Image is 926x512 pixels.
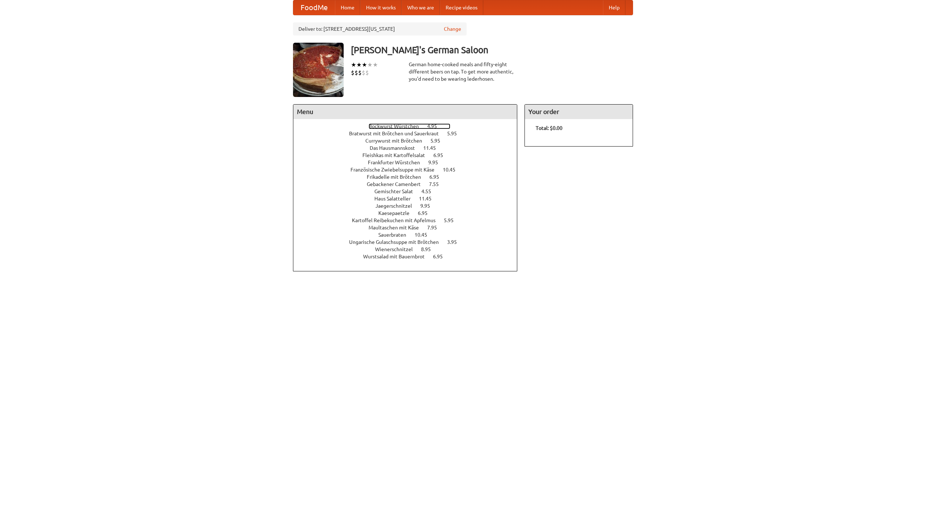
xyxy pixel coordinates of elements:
[369,123,426,129] span: Bockwurst Würstchen
[360,0,402,15] a: How it works
[367,174,453,180] a: Frikadelle mit Brötchen 6.95
[423,145,443,151] span: 11.45
[603,0,625,15] a: Help
[421,246,438,252] span: 8.95
[409,61,517,82] div: German home-cooked meals and fifty-eight different beers on tap. To get more authentic, you'd nee...
[349,131,470,136] a: Bratwurst mit Brötchen und Sauerkraut 5.95
[433,152,450,158] span: 6.95
[428,160,445,165] span: 9.95
[368,160,451,165] a: Frankfurter Würstchen 9.95
[293,22,467,35] div: Deliver to: [STREET_ADDRESS][US_STATE]
[374,196,418,202] span: Haus Salatteller
[365,138,454,144] a: Currywurst mit Brötchen 5.95
[367,181,428,187] span: Gebackener Camenbert
[427,123,444,129] span: 4.95
[440,0,483,15] a: Recipe videos
[536,125,562,131] b: Total: $0.00
[419,196,439,202] span: 11.45
[429,181,446,187] span: 7.55
[369,225,426,230] span: Maultaschen mit Käse
[378,210,441,216] a: Kaesepaetzle 6.95
[358,69,362,77] li: $
[375,203,443,209] a: Jaegerschnitzel 9.95
[354,69,358,77] li: $
[362,152,432,158] span: Fleishkas mit Kartoffelsalat
[370,145,422,151] span: Das Hausmannskost
[444,217,461,223] span: 5.95
[365,138,429,144] span: Currywurst mit Brötchen
[349,239,470,245] a: Ungarische Gulaschsuppe mit Brötchen 3.95
[351,167,469,173] a: Französische Zwiebelsuppe mit Käse 10.45
[375,246,420,252] span: Wienerschnitzel
[374,189,420,194] span: Gemischter Salat
[369,225,450,230] a: Maultaschen mit Käse 7.95
[363,254,456,259] a: Wurstsalad mit Bauernbrot 6.95
[356,61,362,69] li: ★
[375,203,419,209] span: Jaegerschnitzel
[365,69,369,77] li: $
[349,131,446,136] span: Bratwurst mit Brötchen und Sauerkraut
[444,25,461,33] a: Change
[418,210,435,216] span: 6.95
[420,203,437,209] span: 9.95
[443,167,463,173] span: 10.45
[447,239,464,245] span: 3.95
[363,254,432,259] span: Wurstsalad mit Bauernbrot
[367,174,428,180] span: Frikadelle mit Brötchen
[378,210,417,216] span: Kaesepaetzle
[402,0,440,15] a: Who we are
[351,69,354,77] li: $
[362,152,456,158] a: Fleishkas mit Kartoffelsalat 6.95
[374,196,445,202] a: Haus Salatteller 11.45
[367,181,452,187] a: Gebackener Camenbert 7.55
[427,225,444,230] span: 7.95
[293,43,344,97] img: angular.jpg
[351,43,633,57] h3: [PERSON_NAME]'s German Saloon
[293,105,517,119] h4: Menu
[415,232,434,238] span: 10.45
[362,69,365,77] li: $
[367,61,373,69] li: ★
[370,145,449,151] a: Das Hausmannskost 11.45
[375,246,444,252] a: Wienerschnitzel 8.95
[429,174,446,180] span: 6.95
[368,160,427,165] span: Frankfurter Würstchen
[374,189,445,194] a: Gemischter Salat 4.55
[349,239,446,245] span: Ungarische Gulaschsuppe mit Brötchen
[421,189,438,194] span: 4.55
[373,61,378,69] li: ★
[352,217,467,223] a: Kartoffel Reibekuchen mit Apfelmus 5.95
[378,232,441,238] a: Sauerbraten 10.45
[351,167,442,173] span: Französische Zwiebelsuppe mit Käse
[351,61,356,69] li: ★
[378,232,413,238] span: Sauerbraten
[335,0,360,15] a: Home
[447,131,464,136] span: 5.95
[430,138,447,144] span: 5.95
[433,254,450,259] span: 6.95
[362,61,367,69] li: ★
[293,0,335,15] a: FoodMe
[352,217,443,223] span: Kartoffel Reibekuchen mit Apfelmus
[525,105,633,119] h4: Your order
[369,123,450,129] a: Bockwurst Würstchen 4.95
